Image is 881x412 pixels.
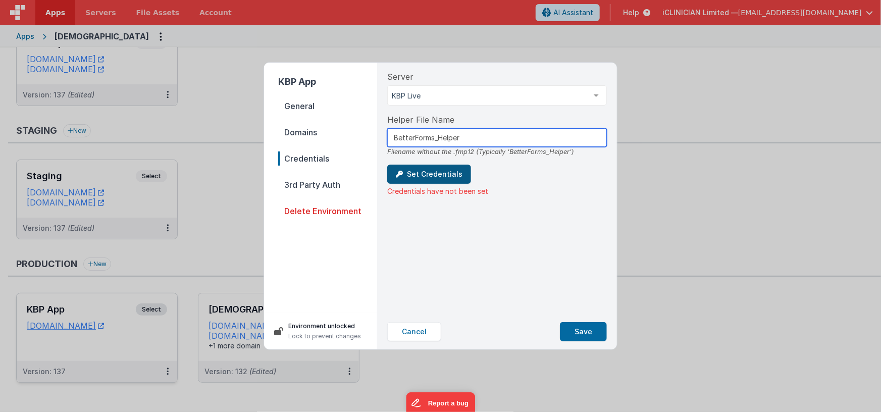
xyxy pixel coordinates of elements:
[387,71,413,83] span: Server
[387,114,454,126] span: Helper File Name
[387,186,607,196] p: Credentials have not been set
[387,322,441,341] button: Cancel
[278,178,377,192] span: 3rd Party Auth
[288,331,361,341] p: Lock to prevent changes
[278,75,377,89] h2: KBP App
[278,125,377,139] span: Domains
[560,322,607,341] button: Save
[278,151,377,166] span: Credentials
[387,147,607,157] div: Filename without the .fmp12 (Typically 'BetterForms_Helper')
[387,128,607,147] input: Enter BetterForms Helper Name
[278,204,377,218] span: Delete Environment
[278,99,377,113] span: General
[392,91,586,101] span: KBP Live
[288,321,361,331] p: Environment unlocked
[387,165,471,184] button: Set Credentials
